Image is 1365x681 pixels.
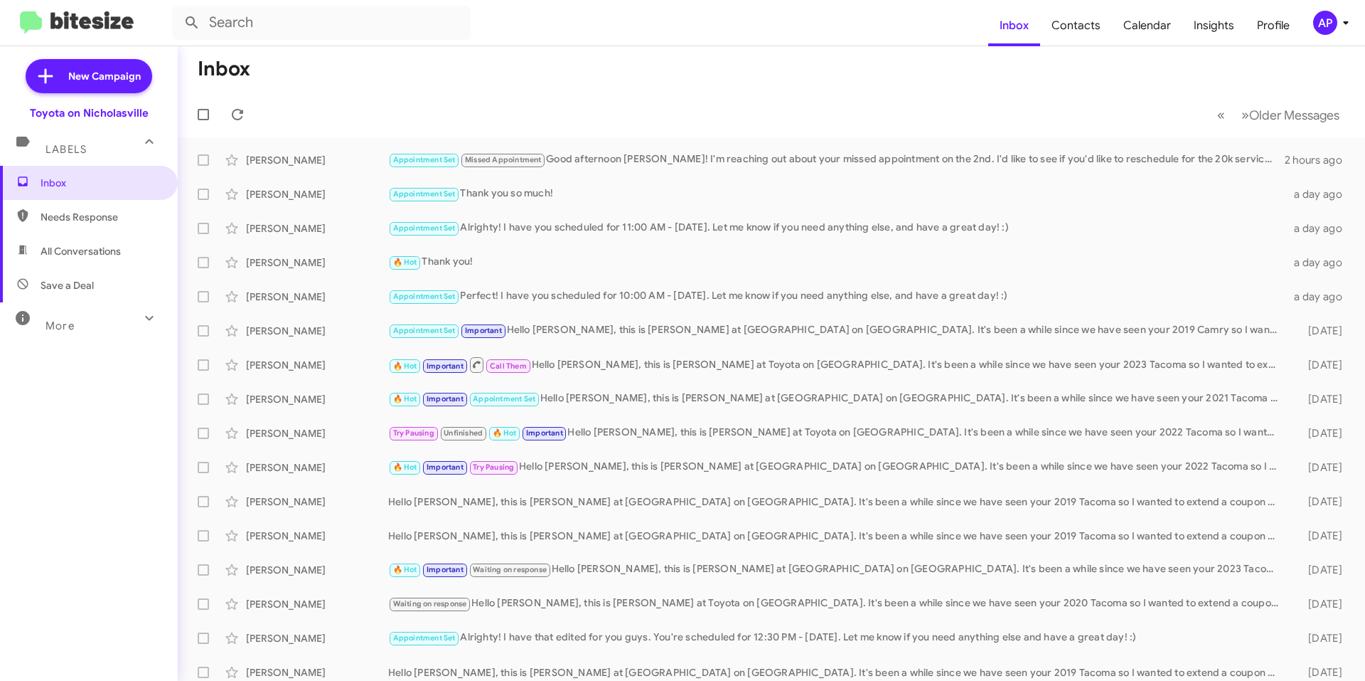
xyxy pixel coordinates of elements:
[1249,107,1339,123] span: Older Messages
[1285,290,1354,304] div: a day ago
[493,428,517,438] span: 🔥 Hot
[393,189,456,199] span: Appointment Set
[246,665,388,680] div: [PERSON_NAME]
[393,463,417,472] span: 🔥 Hot
[388,630,1285,646] div: Alrighty! I have that edited for you guys. You're scheduled for 12:30 PM - [DATE]. Let me know if...
[30,106,149,120] div: Toyota on Nicholasville
[1241,106,1249,124] span: »
[393,292,456,301] span: Appointment Set
[388,186,1285,202] div: Thank you so much!
[1285,358,1354,372] div: [DATE]
[393,326,456,335] span: Appointment Set
[388,425,1285,441] div: Hello [PERSON_NAME], this is [PERSON_NAME] at Toyota on [GEOGRAPHIC_DATA]. It's been a while sinc...
[1285,665,1354,680] div: [DATE]
[246,187,388,201] div: [PERSON_NAME]
[1209,100,1348,130] nav: Page navigation example
[246,358,388,372] div: [PERSON_NAME]
[393,633,456,643] span: Appointment Set
[41,210,161,224] span: Needs Response
[490,361,527,371] span: Call Them
[246,290,388,304] div: [PERSON_NAME]
[246,631,388,645] div: [PERSON_NAME]
[393,394,417,403] span: 🔥 Hot
[388,495,1285,509] div: Hello [PERSON_NAME], this is [PERSON_NAME] at [GEOGRAPHIC_DATA] on [GEOGRAPHIC_DATA]. It's been a...
[1112,5,1182,46] a: Calendar
[1285,187,1354,201] div: a day ago
[1285,529,1354,543] div: [DATE]
[1285,597,1354,611] div: [DATE]
[473,394,535,403] span: Appointment Set
[1285,324,1354,338] div: [DATE]
[393,565,417,574] span: 🔥 Hot
[388,322,1285,339] div: Hello [PERSON_NAME], this is [PERSON_NAME] at [GEOGRAPHIC_DATA] on [GEOGRAPHIC_DATA]. It's been a...
[1217,106,1225,124] span: «
[1285,563,1354,577] div: [DATE]
[1285,426,1354,440] div: [DATE]
[388,220,1285,236] div: Alrighty! I have you scheduled for 11:00 AM - [DATE]. Let me know if you need anything else, and ...
[465,155,542,164] span: Missed Appointment
[1285,153,1354,167] div: 2 hours ago
[41,176,161,190] span: Inbox
[473,565,547,574] span: Waiting on response
[444,428,483,438] span: Unfinished
[427,463,464,472] span: Important
[26,59,152,93] a: New Campaign
[1313,11,1337,35] div: AP
[246,529,388,543] div: [PERSON_NAME]
[1182,5,1246,46] a: Insights
[246,563,388,577] div: [PERSON_NAME]
[246,221,388,236] div: [PERSON_NAME]
[246,426,388,440] div: [PERSON_NAME]
[526,428,563,438] span: Important
[68,69,141,83] span: New Campaign
[246,324,388,338] div: [PERSON_NAME]
[1285,631,1354,645] div: [DATE]
[1040,5,1112,46] a: Contacts
[172,6,471,40] input: Search
[1209,100,1233,130] button: Previous
[393,258,417,267] span: 🔥 Hot
[988,5,1040,46] a: Inbox
[393,361,417,371] span: 🔥 Hot
[388,288,1285,305] div: Perfect! I have you scheduled for 10:00 AM - [DATE]. Let me know if you need anything else, and h...
[388,561,1285,578] div: Hello [PERSON_NAME], this is [PERSON_NAME] at [GEOGRAPHIC_DATA] on [GEOGRAPHIC_DATA]. It's been a...
[388,596,1285,612] div: Hello [PERSON_NAME], this is [PERSON_NAME] at Toyota on [GEOGRAPHIC_DATA]. It's been a while sinc...
[246,495,388,509] div: [PERSON_NAME]
[1285,460,1354,475] div: [DATE]
[45,320,75,332] span: More
[246,460,388,475] div: [PERSON_NAME]
[388,391,1285,407] div: Hello [PERSON_NAME], this is [PERSON_NAME] at [GEOGRAPHIC_DATA] on [GEOGRAPHIC_DATA]. It's been a...
[45,143,87,156] span: Labels
[388,356,1285,374] div: Hello [PERSON_NAME], this is [PERSON_NAME] at Toyota on [GEOGRAPHIC_DATA]. It's been a while sinc...
[41,244,121,258] span: All Conversations
[388,152,1285,168] div: Good afternoon [PERSON_NAME]! I'm reaching out about your missed appointment on the 2nd. I'd like...
[41,278,94,292] span: Save a Deal
[1233,100,1348,130] button: Next
[1285,221,1354,236] div: a day ago
[388,254,1285,270] div: Thank you!
[427,565,464,574] span: Important
[1285,392,1354,406] div: [DATE]
[465,326,502,335] span: Important
[393,223,456,233] span: Appointment Set
[393,428,434,438] span: Try Pausing
[473,463,514,472] span: Try Pausing
[246,392,388,406] div: [PERSON_NAME]
[393,599,467,608] span: Waiting on response
[1285,255,1354,270] div: a day ago
[427,394,464,403] span: Important
[198,58,250,80] h1: Inbox
[393,155,456,164] span: Appointment Set
[246,255,388,270] div: [PERSON_NAME]
[427,361,464,371] span: Important
[1285,495,1354,509] div: [DATE]
[246,153,388,167] div: [PERSON_NAME]
[246,597,388,611] div: [PERSON_NAME]
[1246,5,1301,46] a: Profile
[388,529,1285,543] div: Hello [PERSON_NAME], this is [PERSON_NAME] at [GEOGRAPHIC_DATA] on [GEOGRAPHIC_DATA]. It's been a...
[388,459,1285,475] div: Hello [PERSON_NAME], this is [PERSON_NAME] at [GEOGRAPHIC_DATA] on [GEOGRAPHIC_DATA]. It's been a...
